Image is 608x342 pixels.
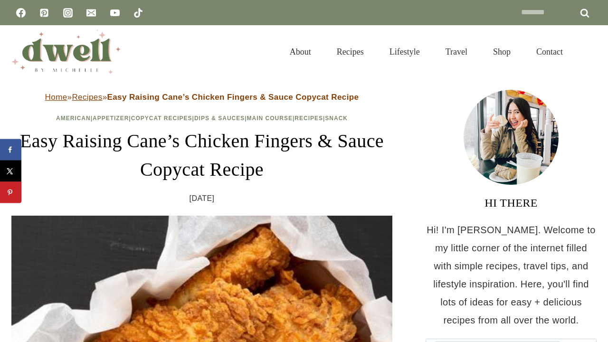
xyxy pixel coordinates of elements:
a: Facebook [11,3,30,22]
h3: HI THERE [426,194,597,211]
a: About [277,35,324,68]
a: Appetizer [93,115,129,122]
a: Copycat Recipes [131,115,192,122]
a: TikTok [129,3,148,22]
a: Recipes [324,35,377,68]
a: American [56,115,91,122]
a: Main Course [247,115,293,122]
p: Hi! I'm [PERSON_NAME]. Welcome to my little corner of the internet filled with simple recipes, tr... [426,221,597,329]
a: Recipes [72,93,102,102]
span: » » [45,93,359,102]
time: [DATE] [190,191,215,206]
a: Instagram [58,3,77,22]
a: Shop [480,35,523,68]
a: Recipes [294,115,323,122]
a: Snack [325,115,348,122]
a: Lifestyle [377,35,433,68]
a: Home [45,93,67,102]
a: Pinterest [35,3,54,22]
a: YouTube [105,3,124,22]
strong: Easy Raising Cane’s Chicken Fingers & Sauce Copycat Recipe [107,93,359,102]
span: | | | | | | [56,115,348,122]
a: Email [82,3,101,22]
a: Dips & Sauces [194,115,245,122]
a: Travel [433,35,480,68]
nav: Primary Navigation [277,35,576,68]
h1: Easy Raising Cane’s Chicken Fingers & Sauce Copycat Recipe [11,127,392,184]
img: DWELL by michelle [11,30,121,74]
button: View Search Form [580,44,597,60]
a: Contact [523,35,576,68]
